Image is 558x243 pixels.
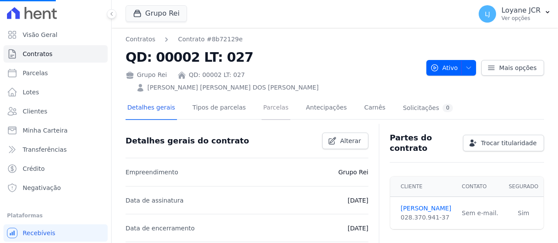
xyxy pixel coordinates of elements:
a: Contrato #8b72129e [178,35,242,44]
span: Lotes [23,88,39,97]
a: Carnês [362,97,387,120]
span: Mais opções [499,63,537,72]
p: Loyane JCR [501,6,541,15]
span: Contratos [23,50,52,58]
span: Crédito [23,164,45,173]
a: Visão Geral [3,26,108,43]
a: Mais opções [481,60,544,76]
h3: Detalhes gerais do contrato [126,136,249,146]
a: Minha Carteira [3,122,108,139]
a: Parcelas [3,64,108,82]
a: Crédito [3,160,108,177]
p: [DATE] [348,195,368,206]
nav: Breadcrumb [126,35,243,44]
a: Transferências [3,141,108,158]
div: 0 [442,104,453,112]
a: Negativação [3,179,108,196]
span: Minha Carteira [23,126,68,135]
p: Data de encerramento [126,223,195,233]
a: [PERSON_NAME] [401,204,451,213]
div: Plataformas [7,210,104,221]
span: Ativo [430,60,458,76]
p: Data de assinatura [126,195,184,206]
a: QD: 00002 LT: 027 [189,70,245,80]
td: Sem e-mail. [456,197,504,230]
th: Cliente [390,176,456,197]
span: Clientes [23,107,47,116]
h2: QD: 00002 LT: 027 [126,47,419,67]
a: Clientes [3,103,108,120]
a: Antecipações [304,97,349,120]
a: Alterar [322,133,368,149]
div: Grupo Rei [126,70,167,80]
span: LJ [485,11,490,17]
span: Negativação [23,183,61,192]
td: Sim [504,197,544,230]
a: Solicitações0 [401,97,455,120]
p: [DATE] [348,223,368,233]
button: LJ Loyane JCR Ver opções [472,2,558,26]
p: Empreendimento [126,167,178,177]
a: Tipos de parcelas [191,97,248,120]
a: Recebíveis [3,224,108,242]
a: [PERSON_NAME] [PERSON_NAME] DOS [PERSON_NAME] [147,83,319,92]
span: Recebíveis [23,229,55,237]
button: Ativo [426,60,476,76]
a: Lotes [3,83,108,101]
span: Visão Geral [23,30,58,39]
div: 028.370.941-37 [401,213,451,222]
p: Grupo Rei [338,167,368,177]
a: Contratos [3,45,108,63]
span: Transferências [23,145,67,154]
nav: Breadcrumb [126,35,419,44]
p: Ver opções [501,15,541,22]
th: Segurado [504,176,544,197]
button: Grupo Rei [126,5,187,22]
a: Detalhes gerais [126,97,177,120]
span: Trocar titularidade [481,139,537,147]
div: Solicitações [403,104,453,112]
span: Parcelas [23,69,48,77]
span: Alterar [340,136,361,145]
h3: Partes do contrato [390,133,456,153]
th: Contato [456,176,504,197]
a: Trocar titularidade [463,135,544,151]
a: Contratos [126,35,155,44]
a: Parcelas [262,97,290,120]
